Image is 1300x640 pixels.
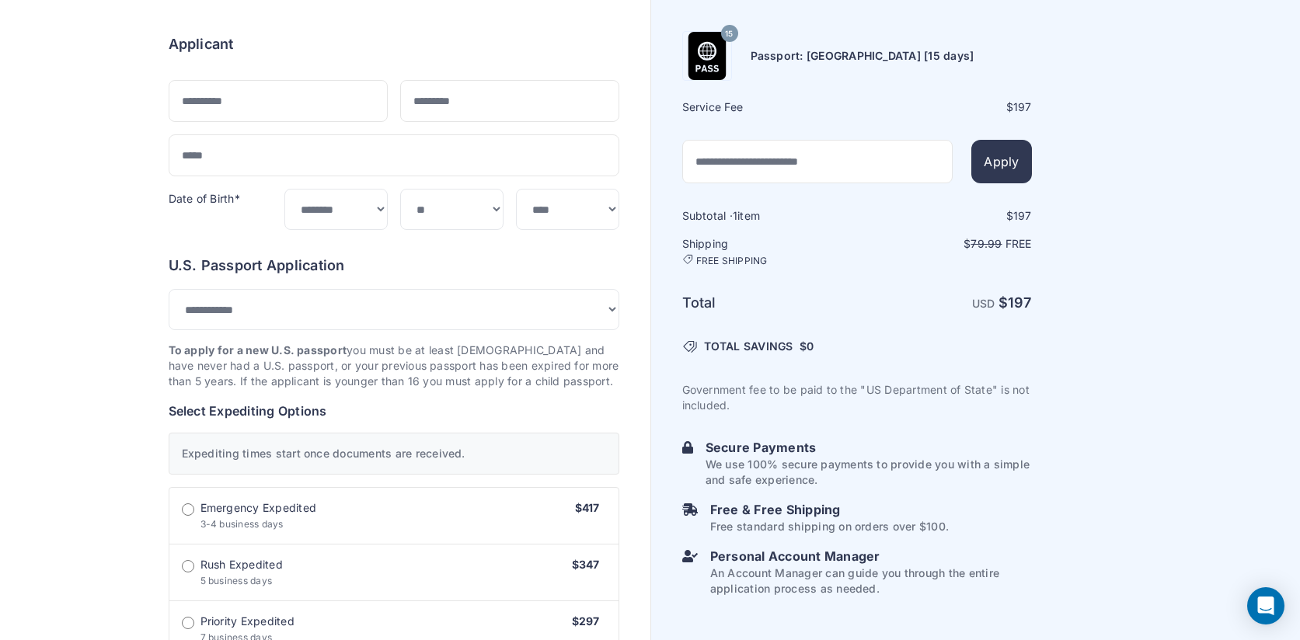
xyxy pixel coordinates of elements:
img: Product Name [683,32,731,80]
span: 1 [733,209,737,222]
span: 3-4 business days [200,518,284,530]
label: Date of Birth* [169,192,240,205]
h6: Total [682,292,856,314]
p: you must be at least [DEMOGRAPHIC_DATA] and have never had a U.S. passport, or your previous pass... [169,343,619,389]
p: Government fee to be paid to the "US Department of State" is not included. [682,382,1032,413]
p: We use 100% secure payments to provide you with a simple and safe experience. [706,457,1032,488]
span: Rush Expedited [200,557,283,572]
div: $ [859,99,1032,115]
button: Apply [971,140,1031,183]
h6: Personal Account Manager [710,547,1032,565]
h6: Free & Free Shipping [710,500,949,519]
p: An Account Manager can guide you through the entire application process as needed. [710,565,1032,597]
h6: Shipping [682,236,856,267]
span: $ [800,339,814,354]
span: Emergency Expedited [200,500,317,516]
span: 197 [1013,100,1032,113]
h6: U.S. Passport Application [169,255,619,277]
strong: $ [999,294,1032,311]
span: 15 [725,23,733,43]
div: Expediting times start once documents are received. [169,433,619,475]
div: $ [859,208,1032,224]
h6: Select Expediting Options [169,402,619,420]
span: TOTAL SAVINGS [704,339,793,354]
span: 0 [807,339,814,353]
span: $297 [572,614,600,628]
h6: Subtotal · item [682,208,856,224]
div: Open Intercom Messenger [1247,587,1284,624]
span: $417 [575,501,600,514]
h6: Applicant [169,33,234,55]
p: Free standard shipping on orders over $100. [710,519,949,534]
span: 197 [1008,294,1032,311]
span: $347 [572,558,600,571]
span: USD [972,297,995,310]
h6: Secure Payments [706,438,1032,457]
h6: Passport: [GEOGRAPHIC_DATA] [15 days] [751,48,974,64]
span: 79.99 [971,237,1002,250]
h6: Service Fee [682,99,856,115]
span: Free [1005,237,1032,250]
span: 5 business days [200,575,273,586]
strong: To apply for a new U.S. passport [169,343,347,357]
span: FREE SHIPPING [696,255,768,267]
p: $ [859,236,1032,252]
span: Priority Expedited [200,614,295,629]
span: 197 [1013,209,1032,222]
